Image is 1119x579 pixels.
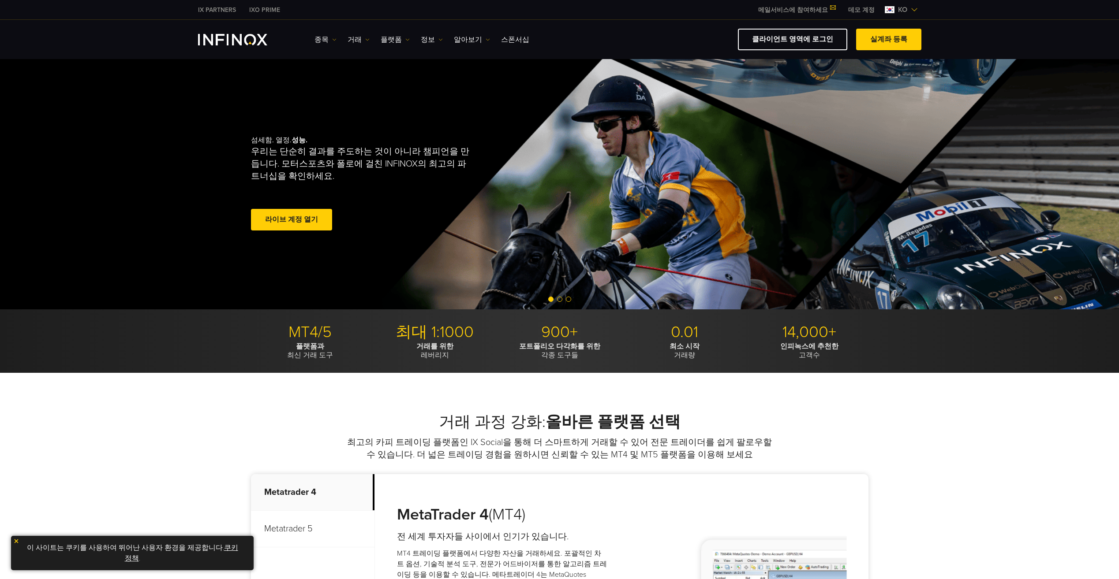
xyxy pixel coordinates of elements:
a: INFINOX [191,5,243,15]
img: yellow close icon [13,538,19,544]
a: 플랫폼 [381,34,410,45]
a: 종목 [314,34,337,45]
p: Metatrader 5 [251,511,374,547]
span: ko [894,4,911,15]
p: 레버리지 [376,342,494,360]
p: 우리는 단순히 결과를 주도하는 것이 아니라 챔피언을 만듭니다. 모터스포츠와 폴로에 걸친 INFINOX의 최고의 파트너십을 확인하세요. [251,145,473,182]
p: Metatrader 4 [251,474,374,511]
strong: 성능. [292,136,307,145]
p: 각종 도구들 [501,342,619,360]
h3: (MT4) [397,505,607,524]
strong: 인피녹스에 추천한 [780,342,838,351]
a: 거래 [348,34,370,45]
h2: 거래 과정 강화: [251,412,868,432]
p: MT4/5 [251,323,369,342]
h4: 전 세계 투자자들 사이에서 인기가 있습니다. [397,531,607,543]
div: 섬세함. 열정. [251,122,529,247]
a: 정보 [421,34,443,45]
p: 900+ [501,323,619,342]
a: 메일서비스에 참여하세요 [752,6,842,14]
a: INFINOX Logo [198,34,288,45]
span: Go to slide 3 [566,297,571,302]
span: Go to slide 1 [548,297,554,302]
a: INFINOX MENU [842,5,881,15]
p: 고객수 [750,342,868,360]
span: Go to slide 2 [557,297,562,302]
a: 스폰서십 [501,34,529,45]
strong: 최소 시작 [670,342,700,351]
a: 실계좌 등록 [856,29,921,50]
strong: 플랫폼과 [296,342,324,351]
p: 최대 1:1000 [376,323,494,342]
a: 알아보기 [454,34,490,45]
strong: 포트폴리오 다각화를 위한 [519,342,600,351]
a: INFINOX [243,5,287,15]
a: 클라이언트 영역에 로그인 [738,29,847,50]
p: 14,000+ [750,323,868,342]
strong: 올바른 플랫폼 선택 [546,412,681,431]
p: 이 사이트는 쿠키를 사용하여 뛰어난 사용자 환경을 제공합니다. . [15,540,249,566]
p: 최고의 카피 트레이딩 플랫폼인 IX Social을 통해 더 스마트하게 거래할 수 있어 전문 트레이더를 쉽게 팔로우할 수 있습니다. 더 넓은 트레이딩 경험을 원하시면 신뢰할 수... [346,436,774,461]
p: 최신 거래 도구 [251,342,369,360]
strong: MetaTrader 4 [397,505,489,524]
p: 0.01 [625,323,744,342]
p: 거래량 [625,342,744,360]
a: 라이브 계정 열기 [251,209,332,230]
strong: 거래를 위한 [416,342,453,351]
